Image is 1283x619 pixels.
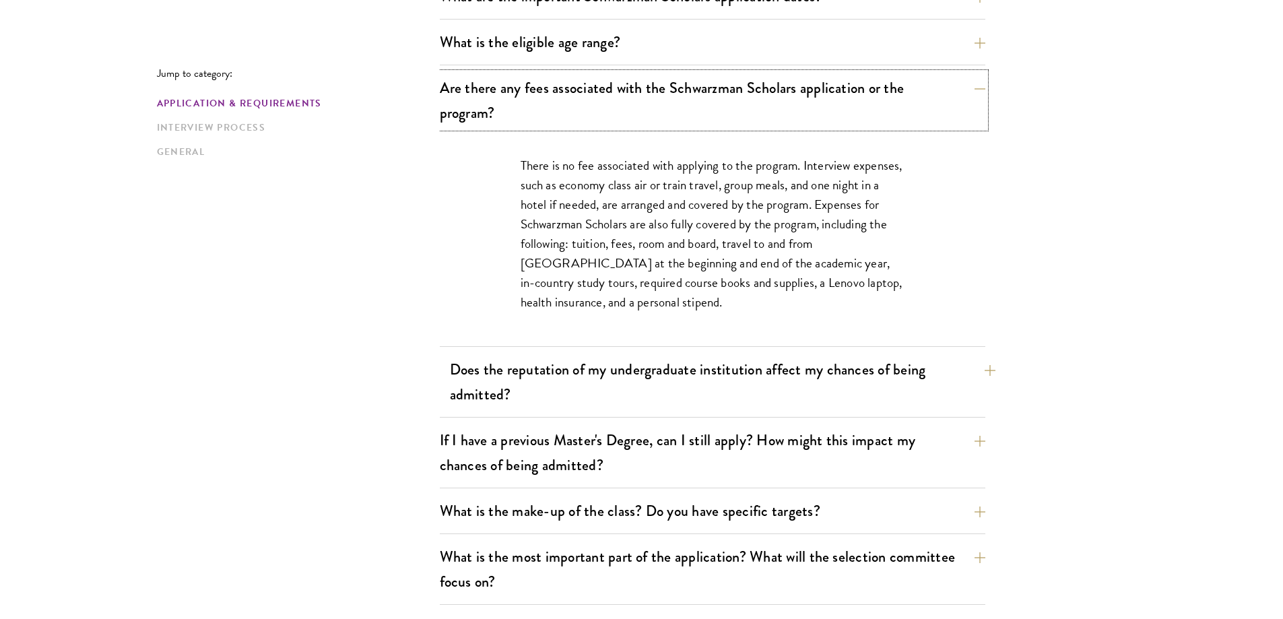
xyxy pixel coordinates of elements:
a: General [157,145,432,159]
p: There is no fee associated with applying to the program. Interview expenses, such as economy clas... [521,156,904,313]
button: What is the make-up of the class? Do you have specific targets? [440,496,985,526]
button: Does the reputation of my undergraduate institution affect my chances of being admitted? [450,354,995,410]
button: Are there any fees associated with the Schwarzman Scholars application or the program? [440,73,985,128]
a: Application & Requirements [157,96,432,110]
a: Interview Process [157,121,432,135]
button: What is the most important part of the application? What will the selection committee focus on? [440,542,985,597]
button: What is the eligible age range? [440,27,985,57]
button: If I have a previous Master's Degree, can I still apply? How might this impact my chances of bein... [440,425,985,480]
p: Jump to category: [157,67,440,79]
